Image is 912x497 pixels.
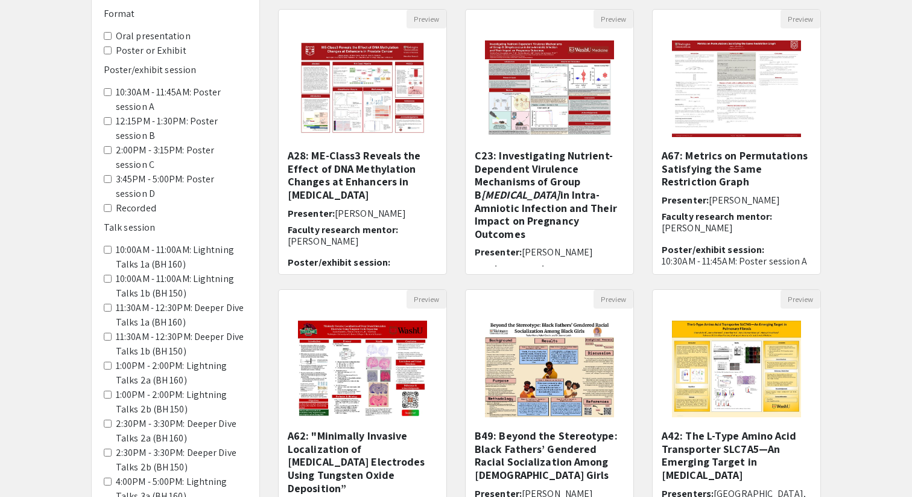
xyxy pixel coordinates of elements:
[116,29,191,43] label: Oral presentation
[116,43,186,58] label: Poster or Exhibit
[594,10,633,28] button: Preview
[286,309,439,429] img: <p><strong>A62: "Minimally Invasive Localization of Deep Brain Stimulation Electrodes Using Tungs...
[116,417,247,446] label: 2:30PM - 3:30PM: Deeper Dive Talks 2a (BH 160)
[781,290,820,309] button: Preview
[288,208,437,219] h6: Presenter:
[335,207,406,220] span: [PERSON_NAME]
[116,114,247,143] label: 12:15PM - 1:30PM: Poster session B
[522,246,593,258] span: [PERSON_NAME]
[662,194,811,206] h6: Presenter:
[288,149,437,201] h5: A28: ME-Class3 Reveals the Effect of DNA Methylation Changes at Enhancers in [MEDICAL_DATA]
[104,222,247,233] h6: Talk session
[9,443,51,488] iframe: Chat
[475,149,624,240] h5: C23: Investigating Nutrient-Dependent Virulence Mechanisms of Group B in Intra-Amniotic Infection...
[288,429,437,495] h5: A62: "Minimally Invasive Localization of [MEDICAL_DATA] Electrodes Using Tungsten Oxide Deposition”
[116,301,247,330] label: 11:30AM - 12:30PM: Deeper Dive Talks 1a (BH 160)
[116,172,247,201] label: 3:45PM - 5:00PM: Poster session D
[473,309,625,429] img: <p><strong>B49: Beyond the Stereotype: Black Fathers’ Gendered Racial Socialization Among Black G...
[662,255,811,267] p: 10:30AM - 11:45AM: Poster session A
[475,429,624,481] h5: B49: Beyond the Stereotype: Black Fathers’ Gendered Racial Socialization Among [DEMOGRAPHIC_DATA]...
[288,223,398,236] span: Faculty research mentor:
[116,85,247,114] label: 10:30AM - 11:45AM: Poster session A
[662,149,811,188] h5: A67: Metrics on Permutations Satisfying the Same Restriction Graph
[288,256,390,269] span: Poster/exhibit session:
[116,272,247,301] label: 10:00AM - 11:00AM: Lightning Talks 1b (BH 150)
[116,201,156,216] label: Recorded
[709,194,780,207] span: [PERSON_NAME]
[116,143,247,172] label: 2:00PM - 3:15PM: Poster session C
[662,243,764,256] span: Poster/exhibit session:
[660,309,812,429] img: <p>A42: The L-Type Amino Acid Transporter SLC7A5—An Emerging Target in Pulmonary Fibrosis</p>
[407,290,446,309] button: Preview
[116,446,247,475] label: 2:30PM - 3:30PM: Deeper Dive Talks 2b (BH 150)
[407,10,446,28] button: Preview
[104,64,247,75] h6: Poster/exhibit session
[465,9,634,275] div: Open Presentation <p>C23: Investigating Nutrient-Dependent Virulence Mechanisms&nbsp;of Group B <...
[781,10,820,28] button: Preview
[116,359,247,388] label: 1:00PM - 2:00PM: Lightning Talks 2a (BH 160)
[116,243,247,272] label: 10:00AM - 11:00AM: Lightning Talks 1a (BH 160)
[473,28,625,149] img: <p>C23: Investigating Nutrient-Dependent Virulence Mechanisms&nbsp;of Group B <em>Streptococcus</...
[652,9,821,275] div: Open Presentation <p>A67: Metrics on Permutations Satisfying the Same Restriction Graph</p>
[104,8,247,19] h6: Format
[116,330,247,359] label: 11:30AM - 12:30PM: Deeper Dive Talks 1b (BH 150)
[475,246,624,258] h6: Presenter:
[662,429,811,481] h5: A42: The L-Type Amino Acid Transporter SLC7A5—An Emerging Target in [MEDICAL_DATA]
[660,28,812,149] img: <p>A67: Metrics on Permutations Satisfying the Same Restriction Graph</p>
[662,210,772,223] span: Faculty research mentor:
[481,188,560,202] em: [MEDICAL_DATA]
[288,236,437,247] p: [PERSON_NAME]
[594,290,633,309] button: Preview
[286,28,439,149] img: <p>A28: ME-Class3 Reveals the Effect of DNA Methylation Changes at Enhancers in Prostate Cancer</p>
[116,388,247,417] label: 1:00PM - 2:00PM: Lightning Talks 2b (BH 150)
[475,263,585,275] span: Faculty research mentor:
[278,9,447,275] div: Open Presentation <p>A28: ME-Class3 Reveals the Effect of DNA Methylation Changes at Enhancers in...
[662,222,811,234] p: [PERSON_NAME]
